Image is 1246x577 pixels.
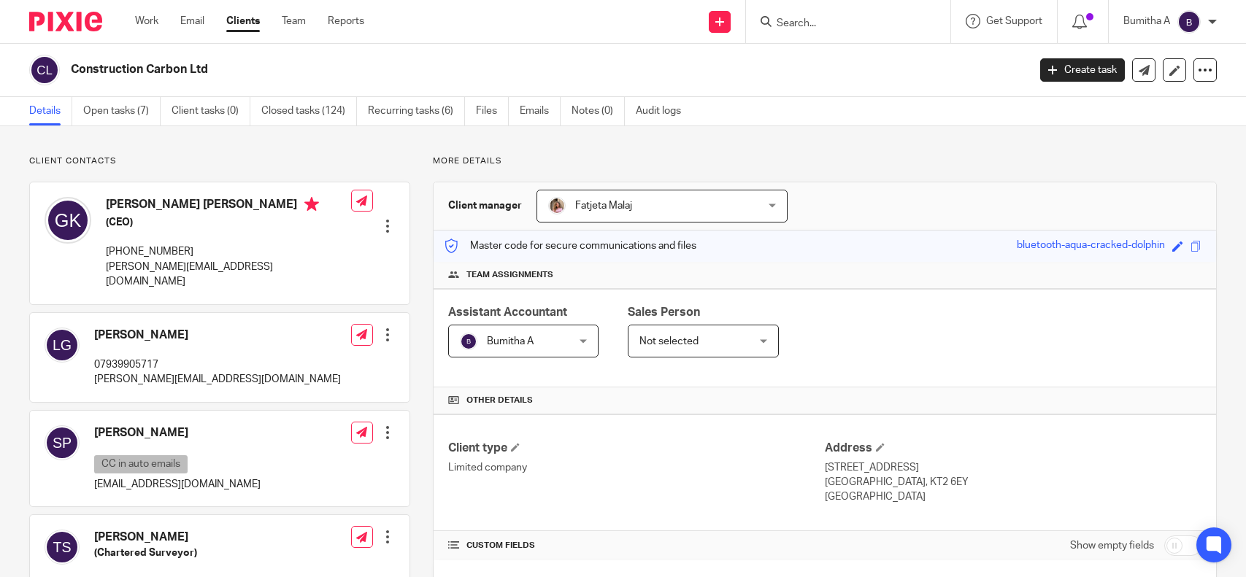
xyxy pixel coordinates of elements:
h3: Client manager [448,198,522,213]
p: CC in auto emails [94,455,188,473]
p: [GEOGRAPHIC_DATA] [825,489,1201,504]
span: Get Support [986,16,1042,26]
a: Open tasks (7) [83,97,161,125]
a: Email [180,14,204,28]
p: 07939905717 [94,357,341,372]
a: Reports [328,14,364,28]
p: [GEOGRAPHIC_DATA], KT2 6EY [825,475,1201,489]
span: Bumitha A [487,336,534,346]
a: Create task [1040,58,1125,82]
div: bluetooth-aqua-cracked-dolphin [1017,238,1165,255]
h4: [PERSON_NAME] [94,530,341,545]
img: svg%3E [460,333,477,350]
h4: Address [825,441,1201,456]
a: Work [135,14,158,28]
a: Team [282,14,306,28]
p: [EMAIL_ADDRESS][DOMAIN_NAME] [94,477,261,492]
h4: CUSTOM FIELDS [448,540,825,551]
span: Not selected [639,336,699,346]
h5: (Chartered Surveyor) [94,546,341,560]
span: Fatjeta Malaj [575,201,632,211]
a: Notes (0) [572,97,625,125]
p: Limited company [448,460,825,475]
p: Client contacts [29,155,410,167]
h4: [PERSON_NAME] [PERSON_NAME] [106,197,351,215]
a: Closed tasks (124) [261,97,357,125]
img: Pixie [29,12,102,31]
h5: (CEO) [106,215,351,230]
p: [PHONE_NUMBER] [106,244,351,259]
p: [PERSON_NAME][EMAIL_ADDRESS][DOMAIN_NAME] [94,372,341,387]
p: Master code for secure communications and files [445,239,696,253]
img: svg%3E [45,530,80,565]
img: MicrosoftTeams-image%20(5).png [548,197,566,214]
label: Show empty fields [1070,538,1154,553]
span: Other details [466,395,533,406]
a: Files [476,97,509,125]
img: svg%3E [29,55,60,85]
a: Audit logs [636,97,692,125]
p: [STREET_ADDRESS] [825,460,1201,475]
span: Assistant Accountant [448,306,567,318]
img: svg%3E [1177,10,1201,34]
img: svg%3E [45,425,80,460]
a: Recurring tasks (6) [368,97,465,125]
input: Search [775,18,907,31]
p: [PERSON_NAME][EMAIL_ADDRESS][DOMAIN_NAME] [106,260,351,290]
span: Sales Person [628,306,700,318]
i: Primary [304,197,319,212]
h4: [PERSON_NAME] [94,328,341,343]
img: svg%3E [45,328,80,363]
p: More details [433,155,1217,167]
a: Client tasks (0) [172,97,250,125]
a: Emails [520,97,561,125]
span: Team assignments [466,269,553,281]
a: Details [29,97,72,125]
h4: [PERSON_NAME] [94,425,261,441]
h4: Client type [448,441,825,456]
h2: Construction Carbon Ltd [71,62,828,77]
p: Bumitha A [1123,14,1170,28]
img: svg%3E [45,197,91,244]
a: Clients [226,14,260,28]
